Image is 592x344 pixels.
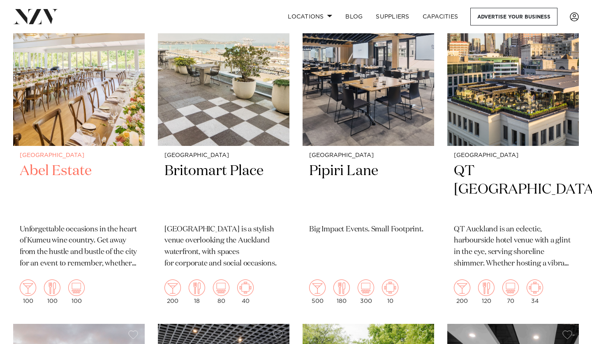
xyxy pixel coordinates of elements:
[213,279,229,296] img: theatre.png
[164,224,283,270] p: [GEOGRAPHIC_DATA] is a stylish venue overlooking the Auckland waterfront, with spaces for corpora...
[454,224,572,270] p: QT Auckland is an eclectic, harbourside hotel venue with a glint in the eye, serving shoreline sh...
[13,9,58,24] img: nzv-logo.png
[213,279,229,304] div: 80
[189,279,205,296] img: dining.png
[20,279,36,296] img: cocktail.png
[309,279,326,296] img: cocktail.png
[454,279,470,296] img: cocktail.png
[527,279,543,296] img: meeting.png
[237,279,254,304] div: 40
[502,279,519,296] img: theatre.png
[44,279,60,296] img: dining.png
[478,279,495,304] div: 120
[333,279,350,304] div: 180
[358,279,374,296] img: theatre.png
[20,279,36,304] div: 100
[20,162,138,217] h2: Abel Estate
[369,8,416,25] a: SUPPLIERS
[470,8,557,25] a: Advertise your business
[309,162,428,217] h2: Pipiri Lane
[20,224,138,270] p: Unforgettable occasions in the heart of Kumeu wine country. Get away from the hustle and bustle o...
[44,279,60,304] div: 100
[454,162,572,217] h2: QT [GEOGRAPHIC_DATA]
[358,279,374,304] div: 300
[382,279,398,304] div: 10
[339,8,369,25] a: BLOG
[164,162,283,217] h2: Britomart Place
[164,152,283,159] small: [GEOGRAPHIC_DATA]
[454,279,470,304] div: 200
[478,279,495,296] img: dining.png
[416,8,465,25] a: Capacities
[502,279,519,304] div: 70
[237,279,254,296] img: meeting.png
[382,279,398,296] img: meeting.png
[309,224,428,235] p: Big Impact Events. Small Footprint.
[20,152,138,159] small: [GEOGRAPHIC_DATA]
[164,279,181,296] img: cocktail.png
[333,279,350,296] img: dining.png
[309,279,326,304] div: 500
[68,279,85,296] img: theatre.png
[164,279,181,304] div: 200
[309,152,428,159] small: [GEOGRAPHIC_DATA]
[527,279,543,304] div: 34
[189,279,205,304] div: 18
[68,279,85,304] div: 100
[454,152,572,159] small: [GEOGRAPHIC_DATA]
[281,8,339,25] a: Locations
